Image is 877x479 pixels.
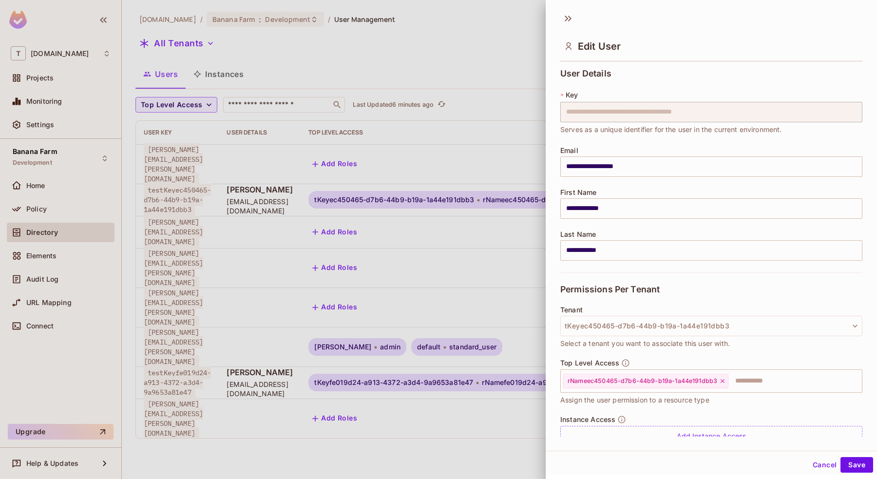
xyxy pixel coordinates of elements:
[560,338,730,349] span: Select a tenant you want to associate this user with.
[857,380,859,382] button: Open
[560,147,578,154] span: Email
[560,316,862,336] button: tKeyec450465-d7b6-44b9-b19a-1a44e191dbb3
[560,285,660,294] span: Permissions Per Tenant
[560,230,596,238] span: Last Name
[809,457,840,473] button: Cancel
[568,377,717,385] span: rNameec450465-d7b6-44b9-b19a-1a44e191dbb3
[560,306,583,314] span: Tenant
[578,40,621,52] span: Edit User
[563,374,728,388] div: rNameec450465-d7b6-44b9-b19a-1a44e191dbb3
[560,426,862,447] div: Add Instance Access
[560,395,709,405] span: Assign the user permission to a resource type
[566,91,578,99] span: Key
[560,416,615,423] span: Instance Access
[560,189,597,196] span: First Name
[560,359,619,367] span: Top Level Access
[840,457,873,473] button: Save
[560,124,782,135] span: Serves as a unique identifier for the user in the current environment.
[560,69,611,78] span: User Details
